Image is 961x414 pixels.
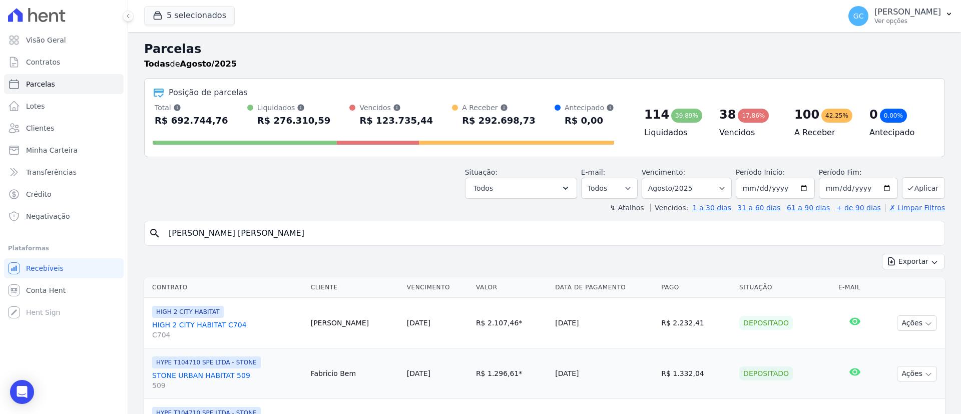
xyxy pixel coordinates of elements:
div: R$ 0,00 [565,113,614,129]
div: R$ 292.698,73 [462,113,536,129]
div: A Receber [462,103,536,113]
span: Recebíveis [26,263,64,273]
td: R$ 2.107,46 [472,298,551,348]
div: Total [155,103,228,113]
label: Período Fim: [819,167,898,178]
span: Lotes [26,101,45,111]
div: 17,86% [738,109,769,123]
label: Período Inicío: [736,168,785,176]
td: [DATE] [551,348,657,399]
div: 0,00% [880,109,907,123]
th: Cliente [307,277,403,298]
label: Vencimento: [642,168,685,176]
button: GC [PERSON_NAME] Ver opções [840,2,961,30]
span: Contratos [26,57,60,67]
strong: Todas [144,59,170,69]
th: E-mail [834,277,875,298]
div: 114 [644,107,669,123]
td: [DATE] [551,298,657,348]
button: Exportar [882,254,945,269]
span: Todos [473,182,493,194]
a: Lotes [4,96,124,116]
a: [DATE] [407,319,430,327]
div: R$ 692.744,76 [155,113,228,129]
span: Minha Carteira [26,145,78,155]
h4: A Receber [794,127,853,139]
h4: Antecipado [869,127,928,139]
th: Situação [735,277,834,298]
th: Valor [472,277,551,298]
div: Open Intercom Messenger [10,380,34,404]
div: Liquidados [257,103,331,113]
a: Conta Hent [4,280,124,300]
a: Contratos [4,52,124,72]
div: Vencidos [359,103,433,113]
a: Clientes [4,118,124,138]
span: GC [853,13,864,20]
p: de [144,58,237,70]
button: Todos [465,178,577,199]
th: Vencimento [403,277,472,298]
span: Crédito [26,189,52,199]
label: E-mail: [581,168,606,176]
a: Negativação [4,206,124,226]
div: 42,25% [821,109,852,123]
th: Pago [657,277,735,298]
a: Parcelas [4,74,124,94]
td: R$ 2.232,41 [657,298,735,348]
strong: Agosto/2025 [180,59,237,69]
a: Crédito [4,184,124,204]
i: search [149,227,161,239]
a: ✗ Limpar Filtros [885,204,945,212]
a: 1 a 30 dias [693,204,731,212]
div: Depositado [739,366,793,380]
button: 5 selecionados [144,6,235,25]
a: HIGH 2 CITY HABITAT C704C704 [152,320,303,340]
a: Recebíveis [4,258,124,278]
td: Fabricio Bem [307,348,403,399]
span: Negativação [26,211,70,221]
a: Visão Geral [4,30,124,50]
span: HIGH 2 CITY HABITAT [152,306,224,318]
div: Plataformas [8,242,120,254]
div: 38 [719,107,736,123]
a: [DATE] [407,369,430,377]
span: C704 [152,330,303,340]
div: 100 [794,107,819,123]
span: HYPE T104710 SPE LTDA - STONE [152,356,261,368]
h4: Liquidados [644,127,703,139]
span: Conta Hent [26,285,66,295]
span: 509 [152,380,303,390]
a: Minha Carteira [4,140,124,160]
input: Buscar por nome do lote ou do cliente [163,223,940,243]
button: Ações [897,315,937,331]
label: ↯ Atalhos [610,204,644,212]
span: Visão Geral [26,35,66,45]
div: R$ 123.735,44 [359,113,433,129]
span: Transferências [26,167,77,177]
th: Contrato [144,277,307,298]
label: Vencidos: [650,204,688,212]
a: + de 90 dias [836,204,881,212]
div: Posição de parcelas [169,87,248,99]
div: 0 [869,107,878,123]
td: R$ 1.296,61 [472,348,551,399]
span: Parcelas [26,79,55,89]
h2: Parcelas [144,40,945,58]
button: Aplicar [902,177,945,199]
a: 31 a 60 dias [737,204,780,212]
a: Transferências [4,162,124,182]
span: Clientes [26,123,54,133]
div: 39,89% [671,109,702,123]
button: Ações [897,366,937,381]
th: Data de Pagamento [551,277,657,298]
h4: Vencidos [719,127,778,139]
a: STONE URBAN HABITAT 509509 [152,370,303,390]
div: R$ 276.310,59 [257,113,331,129]
td: [PERSON_NAME] [307,298,403,348]
div: Antecipado [565,103,614,113]
div: Depositado [739,316,793,330]
p: [PERSON_NAME] [874,7,941,17]
a: 61 a 90 dias [787,204,830,212]
label: Situação: [465,168,498,176]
